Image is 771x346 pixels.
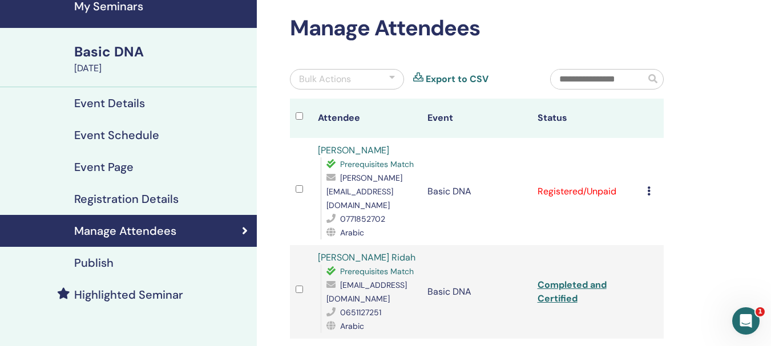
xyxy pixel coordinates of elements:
span: 0771852702 [340,214,385,224]
h4: Event Page [74,160,134,174]
div: [DATE] [74,62,250,75]
h4: Highlighted Seminar [74,288,183,302]
span: Prerequisites Match [340,159,414,169]
span: Arabic [340,227,364,238]
span: [EMAIL_ADDRESS][DOMAIN_NAME] [326,280,407,304]
span: [PERSON_NAME][EMAIL_ADDRESS][DOMAIN_NAME] [326,173,402,210]
div: Bulk Actions [299,72,351,86]
span: Prerequisites Match [340,266,414,276]
h4: Event Details [74,96,145,110]
span: 0651127251 [340,307,381,317]
a: Completed and Certified [538,279,607,304]
span: Arabic [340,321,364,331]
a: Basic DNA[DATE] [67,42,257,75]
div: Basic DNA [74,42,250,62]
h4: Registration Details [74,192,179,206]
th: Event [422,99,532,138]
th: Status [532,99,642,138]
td: Basic DNA [422,245,532,339]
span: 1 [756,307,765,316]
a: [PERSON_NAME] [318,144,389,156]
a: Export to CSV [426,72,489,86]
td: Basic DNA [422,138,532,245]
h4: Manage Attendees [74,224,176,238]
h4: Publish [74,256,114,270]
th: Attendee [312,99,422,138]
iframe: Intercom live chat [732,307,760,335]
a: [PERSON_NAME] Ridah [318,251,415,263]
h2: Manage Attendees [290,15,664,42]
h4: Event Schedule [74,128,159,142]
